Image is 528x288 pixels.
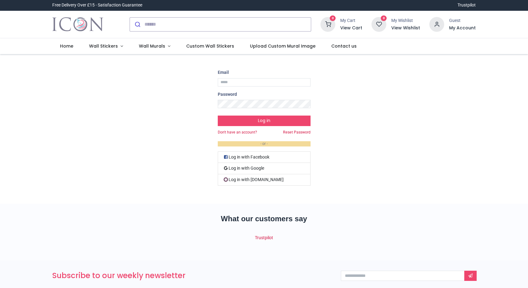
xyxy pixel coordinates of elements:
div: My Wishlist [391,18,420,24]
a: Log in with Google [218,163,311,174]
a: Wall Murals [131,38,178,54]
sup: 0 [381,15,387,21]
button: Submit [130,18,144,31]
span: Wall Murals [139,43,165,49]
span: Upload Custom Mural Image [250,43,316,49]
a: Wall Stickers [81,38,131,54]
sup: 0 [330,15,336,21]
a: 0 [320,21,335,26]
div: My Cart [340,18,362,24]
span: Wall Stickers [89,43,118,49]
a: Trustpilot [457,2,476,8]
em: - or - [218,141,311,146]
a: Log in with [DOMAIN_NAME] [218,174,311,186]
div: Guest [449,18,476,24]
h3: Subscribe to our weekly newsletter [52,270,332,281]
span: Custom Wall Stickers [186,43,234,49]
label: Password [218,91,237,98]
span: Contact us [331,43,357,49]
a: View Wishlist [391,25,420,31]
div: Free Delivery Over £15 - Satisfaction Guarantee [52,2,142,8]
a: Reset Password [283,130,311,135]
a: Logo of Icon Wall Stickers [52,16,103,33]
a: Trustpilot [255,235,273,240]
a: View Cart [340,25,362,31]
a: Don't have an account? [218,130,257,135]
span: Home [60,43,73,49]
a: Log in with Facebook [218,151,311,163]
img: Icon Wall Stickers [52,16,103,33]
button: Log in [218,116,311,126]
h2: What our customers say [52,214,476,224]
a: 0 [371,21,386,26]
label: Email [218,70,229,76]
a: My Account [449,25,476,31]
